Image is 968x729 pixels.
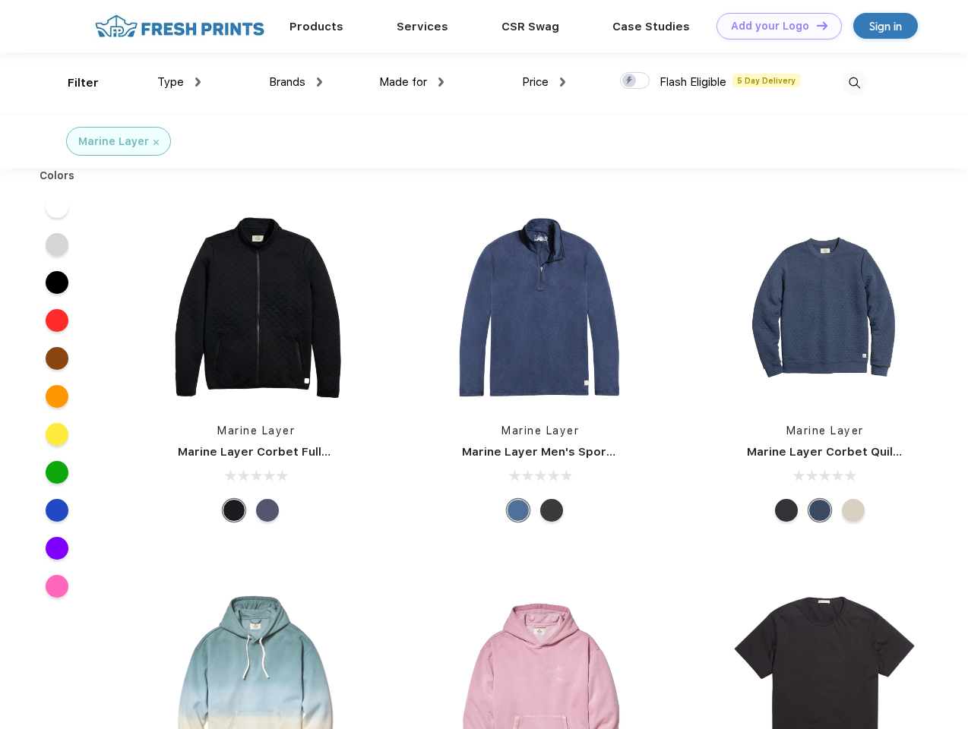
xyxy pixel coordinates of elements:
img: func=resize&h=266 [724,206,926,408]
span: Price [522,75,549,89]
a: Sign in [853,13,918,39]
span: Made for [379,75,427,89]
img: dropdown.png [560,77,565,87]
a: Marine Layer [217,424,295,437]
a: Products [289,20,343,33]
img: func=resize&h=266 [439,206,641,408]
img: desktop_search.svg [842,71,867,96]
a: Marine Layer [786,424,864,437]
div: Deep Denim [507,499,530,522]
span: Flash Eligible [660,75,726,89]
div: Sign in [869,17,902,35]
img: fo%20logo%202.webp [90,13,269,39]
a: Marine Layer Men's Sport Quarter Zip [462,445,682,459]
img: DT [817,21,827,30]
a: Services [397,20,448,33]
span: Type [157,75,184,89]
img: dropdown.png [438,77,444,87]
span: 5 Day Delivery [732,74,800,87]
img: dropdown.png [195,77,201,87]
img: dropdown.png [317,77,322,87]
a: CSR Swag [501,20,559,33]
div: Add your Logo [731,20,809,33]
div: Navy [256,499,279,522]
img: filter_cancel.svg [153,140,159,145]
div: Oat Heather [842,499,865,522]
span: Brands [269,75,305,89]
div: Colors [28,168,87,184]
img: func=resize&h=266 [155,206,357,408]
div: Navy Heather [808,499,831,522]
div: Marine Layer [78,134,149,150]
a: Marine Layer Corbet Full-Zip Jacket [178,445,388,459]
a: Marine Layer [501,424,579,437]
div: Charcoal [540,499,563,522]
div: Filter [68,74,99,92]
div: Charcoal [775,499,798,522]
div: Black [223,499,245,522]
